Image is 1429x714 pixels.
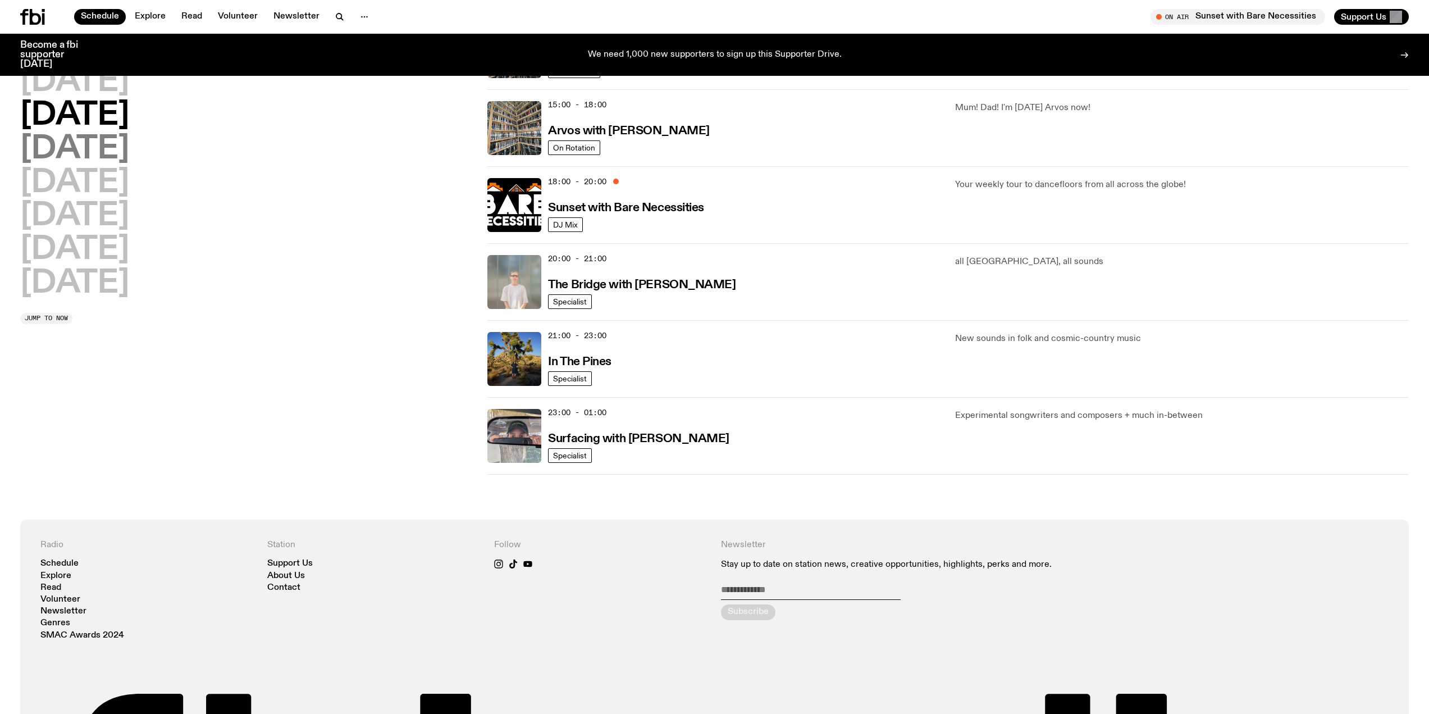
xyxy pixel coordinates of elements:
img: Johanna stands in the middle distance amongst a desert scene with large cacti and trees. She is w... [487,332,541,386]
p: New sounds in folk and cosmic-country music [955,332,1409,345]
h4: Radio [40,540,254,551]
a: Specialist [548,448,592,463]
span: On Rotation [553,143,595,152]
p: Stay up to date on station news, creative opportunities, highlights, perks and more. [721,560,1161,570]
a: Schedule [40,560,79,568]
img: A corner shot of the fbi music library [487,101,541,155]
a: Explore [128,9,172,25]
a: Specialist [548,294,592,309]
a: Surfacing with [PERSON_NAME] [548,431,729,445]
a: Read [175,9,209,25]
button: [DATE] [20,234,129,266]
span: 21:00 - 23:00 [548,330,606,341]
a: Explore [40,572,71,580]
a: Specialist [548,371,592,386]
a: Newsletter [40,607,86,616]
p: Your weekly tour to dancefloors from all across the globe! [955,178,1409,192]
span: Specialist [553,374,587,383]
img: Mara stands in front of a frosted glass wall wearing a cream coloured t-shirt and black glasses. ... [487,255,541,309]
button: [DATE] [20,201,129,232]
a: Contact [267,584,300,592]
span: Specialist [553,451,587,460]
a: Volunteer [40,595,80,604]
button: Subscribe [721,604,775,620]
p: Mum! Dad! I'm [DATE] Arvos now! [955,101,1409,115]
p: Experimental songwriters and composers + much in-between [955,409,1409,422]
p: all [GEOGRAPHIC_DATA], all sounds [955,255,1409,269]
a: Read [40,584,61,592]
a: Genres [40,619,70,627]
p: We need 1,000 new supporters to sign up this Supporter Drive. [588,50,842,60]
button: [DATE] [20,134,129,165]
h4: Follow [494,540,707,551]
span: Specialist [553,297,587,306]
span: Jump to now [25,315,68,321]
a: Newsletter [267,9,326,25]
button: [DATE] [20,66,129,98]
span: 20:00 - 21:00 [548,253,606,264]
span: 23:00 - 01:00 [548,407,606,418]
span: Support Us [1341,12,1386,22]
a: About Us [267,572,305,580]
a: Arvos with [PERSON_NAME] [548,123,709,137]
button: On AirSunset with Bare Necessities [1150,9,1325,25]
h3: Arvos with [PERSON_NAME] [548,125,709,137]
button: [DATE] [20,100,129,131]
h3: In The Pines [548,356,611,368]
a: In The Pines [548,354,611,368]
h3: Surfacing with [PERSON_NAME] [548,433,729,445]
span: 18:00 - 20:00 [548,176,606,187]
h3: The Bridge with [PERSON_NAME] [548,279,736,291]
a: SMAC Awards 2024 [40,631,124,640]
button: [DATE] [20,268,129,299]
a: Schedule [74,9,126,25]
h3: Become a fbi supporter [DATE] [20,40,92,69]
a: The Bridge with [PERSON_NAME] [548,277,736,291]
a: Sunset with Bare Necessities [548,200,704,214]
a: On Rotation [548,140,600,155]
h3: Sunset with Bare Necessities [548,202,704,214]
h4: Newsletter [721,540,1161,551]
a: DJ Mix [548,217,583,232]
span: DJ Mix [553,220,578,229]
button: [DATE] [20,167,129,199]
span: 15:00 - 18:00 [548,99,606,110]
h4: Station [267,540,481,551]
a: Support Us [267,560,313,568]
button: Support Us [1334,9,1409,25]
img: Bare Necessities [487,178,541,232]
button: Jump to now [20,313,72,324]
a: Volunteer [211,9,264,25]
